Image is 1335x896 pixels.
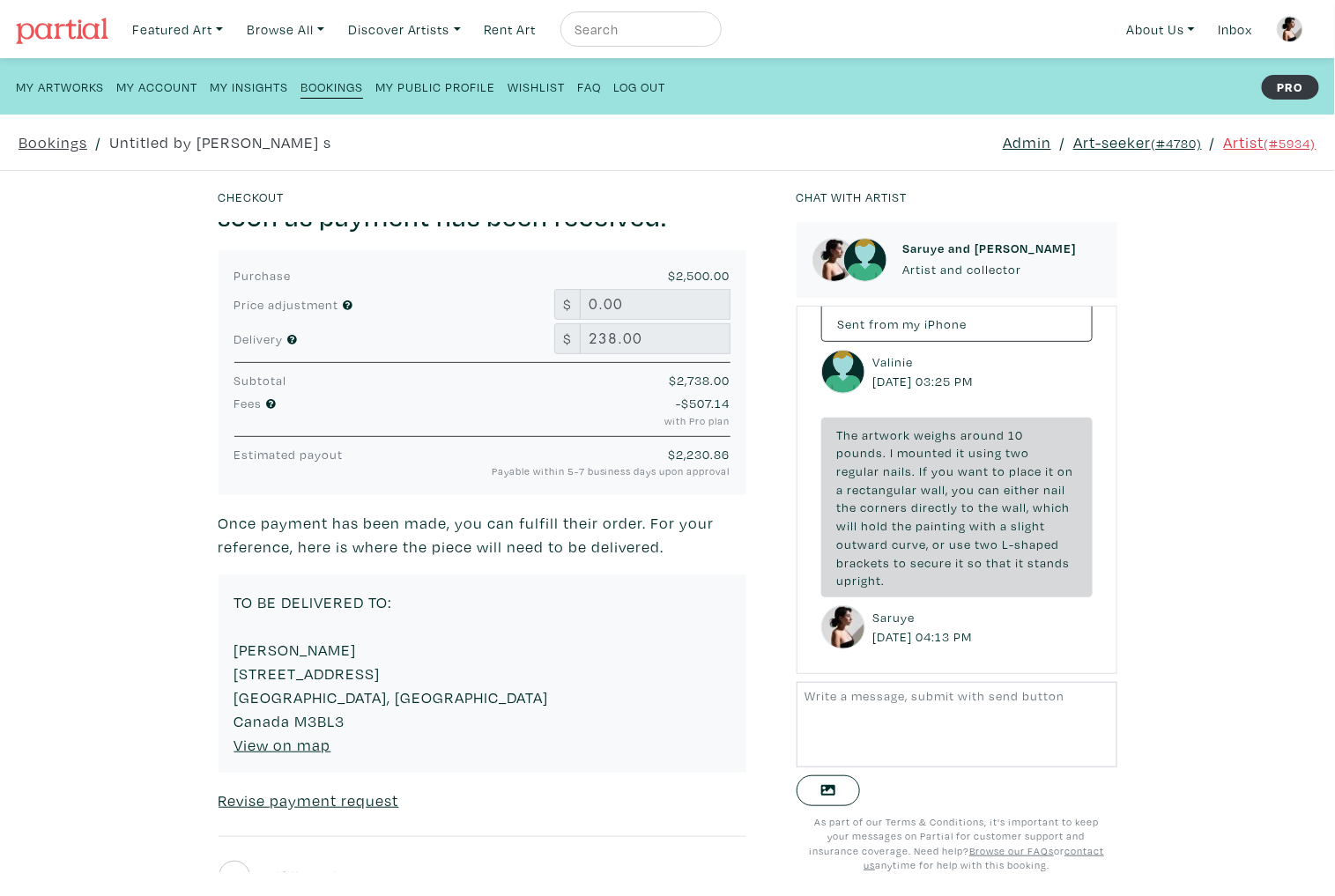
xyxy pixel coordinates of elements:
a: Bookings [300,74,363,99]
a: Untitled by [PERSON_NAME] s [109,130,331,154]
a: Browse All [239,11,332,48]
span: you [953,481,975,498]
span: $2,500.00 [669,267,731,284]
span: $ [554,289,581,320]
img: avatar.png [821,350,865,394]
a: Bookings [19,130,87,154]
span: using [969,444,1003,461]
img: phpThumb.php [812,238,857,282]
a: Log Out [613,74,665,98]
span: directly [912,499,959,515]
span: want [959,463,990,479]
span: outward [837,536,889,552]
h6: Saruye and [PERSON_NAME] [903,241,1077,255]
span: hold [862,517,889,534]
span: it [957,444,966,461]
a: Admin [1003,130,1051,154]
u: contact us [864,844,1104,872]
span: you [932,463,955,479]
a: My Artworks [16,74,104,98]
small: Checkout [219,189,285,205]
span: a [1001,517,1008,534]
span: $ [669,446,731,463]
span: nail [1044,481,1066,498]
span: / [95,130,101,154]
small: Wishlist [508,78,565,95]
small: My Insights [210,78,288,95]
small: My Account [116,78,197,95]
small: Log Out [613,78,665,95]
span: the [893,517,913,534]
span: place [1010,463,1042,479]
span: use [950,536,972,552]
span: so [968,554,983,571]
span: secure [911,554,953,571]
span: corners [861,499,909,515]
a: My Insights [210,74,288,98]
small: (#5934) [1265,135,1316,152]
span: two [1006,444,1030,461]
small: As part of our Terms & Conditions, it's important to keep your messages on Partial for customer s... [809,815,1104,872]
small: Chat with artist [797,189,908,205]
img: avatar.png [843,238,887,282]
u: Browse our FAQs [969,844,1054,857]
a: Wishlist [508,74,565,98]
small: FAQ [577,78,601,95]
span: artwork [863,426,911,443]
span: stands [1028,554,1071,571]
p: Once payment has been made, you can fulfill their order. For your reference, here is where the pi... [219,511,746,559]
span: / [1059,130,1065,154]
span: with [970,517,998,534]
span: that [987,554,1012,571]
input: Search [573,19,705,41]
a: My Account [116,74,197,98]
img: phpThumb.php [821,605,865,649]
span: a [837,481,844,498]
span: it [956,554,965,571]
span: slight [1012,517,1046,534]
span: Fees [234,395,263,411]
span: 2,230.86 [677,446,731,463]
span: Sent [838,315,866,332]
small: My Artworks [16,78,104,95]
span: pounds. [837,444,887,461]
a: Inbox [1211,11,1261,48]
span: painting [916,517,967,534]
span: or [933,536,946,552]
span: to [962,499,975,515]
small: with Pro plan [408,413,731,428]
span: -$507.14 [677,395,731,411]
small: My Public Profile [375,78,495,95]
span: wall, [1003,499,1030,515]
span: will [837,517,858,534]
a: Revise payment request [219,789,399,812]
span: regular [837,463,880,479]
span: upright. [837,572,886,589]
span: mounted [898,444,953,461]
span: two [975,536,999,552]
span: nails. [884,463,916,479]
span: L-shaped [1003,536,1060,552]
a: Rent Art [477,11,545,48]
span: my [903,315,922,332]
span: it [1046,463,1055,479]
a: Art-seeker(#4780) [1073,130,1202,154]
span: from [870,315,900,332]
small: 4 [230,870,238,883]
span: Subtotal [234,372,287,389]
span: rectangular [848,481,918,498]
small: (#4780) [1151,135,1202,152]
a: View on map [234,735,331,755]
a: About Us [1118,11,1203,48]
span: around [961,426,1005,443]
span: it [1016,554,1025,571]
span: brackets [837,554,891,571]
small: Saruye [DATE] 04:13 PM [873,608,977,646]
span: the [837,499,857,515]
span: the [979,499,999,515]
span: I [891,444,894,461]
span: to [993,463,1006,479]
span: The [837,426,859,443]
span: $2,738.00 [670,372,731,389]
